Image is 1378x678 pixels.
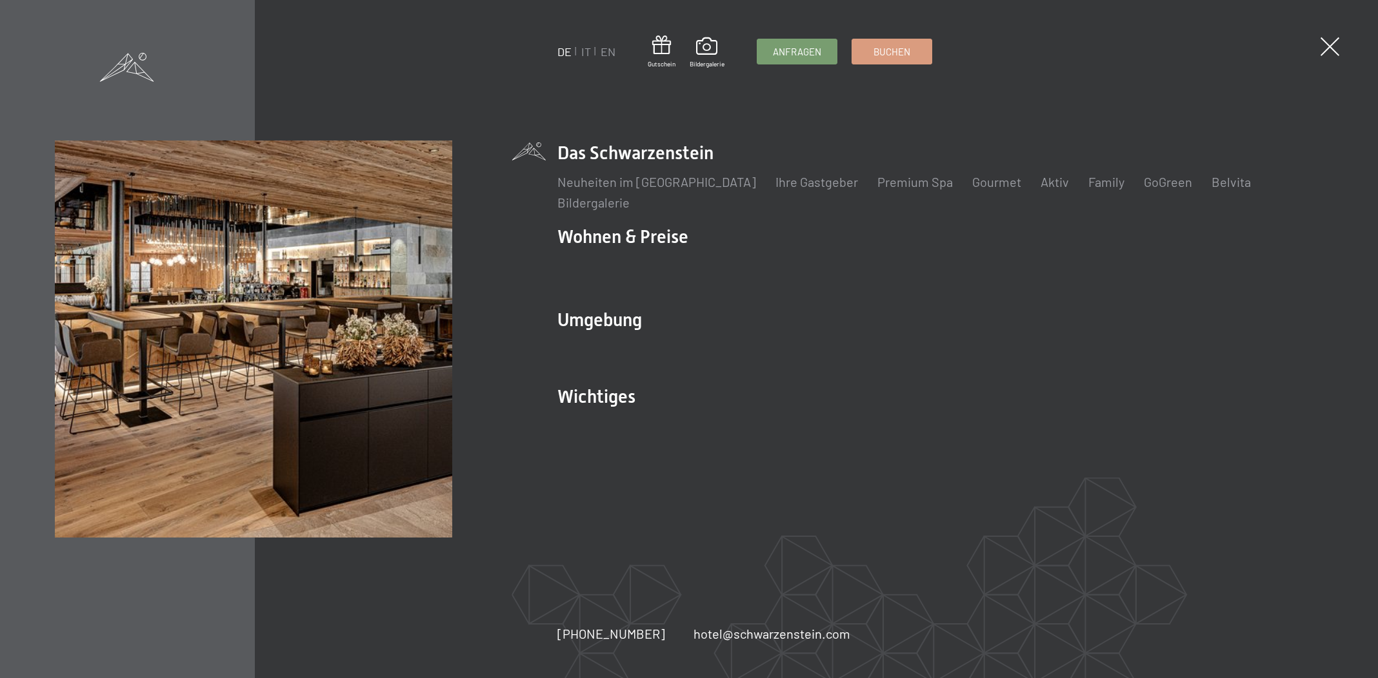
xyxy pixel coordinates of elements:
[775,174,858,189] a: Ihre Gastgeber
[1212,174,1251,189] a: Belvita
[877,174,953,189] a: Premium Spa
[773,45,821,59] span: Anfragen
[557,195,630,210] a: Bildergalerie
[694,625,850,643] a: hotel@schwarzenstein.com
[557,174,756,189] a: Neuheiten im [GEOGRAPHIC_DATA]
[601,44,615,59] a: EN
[648,35,675,68] a: Gutschein
[972,174,1021,189] a: Gourmet
[874,45,910,59] span: Buchen
[690,59,724,68] span: Bildergalerie
[1088,174,1124,189] a: Family
[757,39,837,64] a: Anfragen
[1144,174,1192,189] a: GoGreen
[557,44,572,59] a: DE
[55,140,452,537] img: Wellnesshotel Südtirol SCHWARZENSTEIN - Wellnessurlaub in den Alpen, Wandern und Wellness
[852,39,932,64] a: Buchen
[648,59,675,68] span: Gutschein
[557,625,665,643] a: [PHONE_NUMBER]
[581,44,591,59] a: IT
[1041,174,1069,189] a: Aktiv
[690,37,724,68] a: Bildergalerie
[557,626,665,641] span: [PHONE_NUMBER]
